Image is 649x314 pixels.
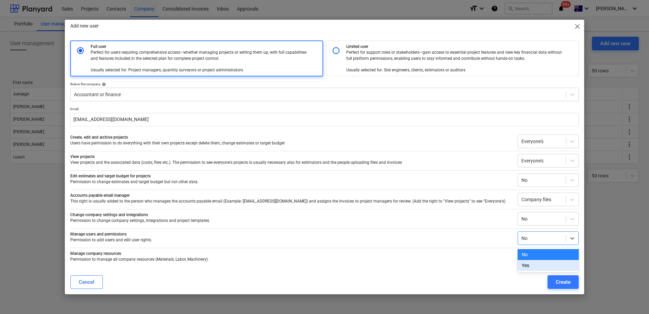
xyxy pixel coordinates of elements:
[326,40,579,76] div: Limited userPerfect for support roles or stakeholders—gain access to essential project features a...
[573,22,581,31] span: close
[70,198,512,204] p: This right is usually added to the person who manages the accounts payable email (Example: [EMAIL...
[346,44,575,50] p: Limited user
[100,82,106,86] span: help
[518,260,579,271] div: Yes
[91,50,309,73] p: Perfect for users requiring comprehensive access—whether managing projects or setting them up, wi...
[91,44,320,50] p: Full user
[70,40,323,76] div: Full userPerfect for users requiring comprehensive access—whether managing projects or setting th...
[70,212,512,218] p: Change company settings and integrations
[70,193,512,198] p: Accounts payable email manager
[70,173,512,179] p: Edit estimates and target budget for projects
[70,140,512,146] p: Users have permission to do everything with their own projects except delete them, change estimat...
[346,50,564,73] p: Perfect for support roles or stakeholders—gain access to essential project features and view key ...
[70,135,512,140] p: Create, edit and archive projects
[70,275,103,289] button: Cancel
[70,82,579,86] div: Role in the company
[70,237,512,243] p: Permission to add users and edit user rights.
[70,179,512,185] p: Permission to change estimates and target budget but not other data.
[70,218,512,224] p: Permission to change company settings, integrations and project templates.
[70,22,99,30] p: Add new user
[548,275,579,289] button: Create
[70,231,512,237] p: Manage users and permissions
[518,249,579,260] div: No
[70,154,512,160] p: View projects
[615,281,649,314] iframe: Chat Widget
[79,278,94,286] div: Cancel
[70,160,512,165] p: View projects and the associated data (costs, files etc.). The permission to see everyone's proje...
[70,251,512,257] p: Manage company resources
[70,107,579,112] p: Email
[556,278,571,286] div: Create
[70,113,579,126] input: Separate multiple emails with commas to invite users in bulk
[70,257,512,262] p: Permission to manage all company resources (Materials, Labor, Machinery).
